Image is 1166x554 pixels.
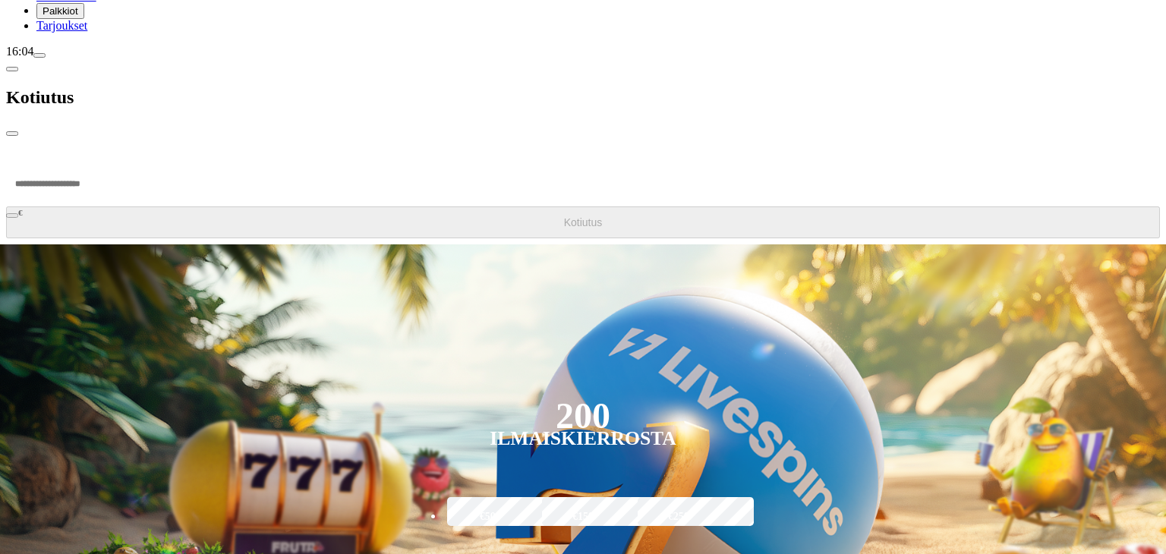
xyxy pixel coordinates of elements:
[538,495,627,539] label: €150
[43,5,78,17] span: Palkkiot
[634,495,723,539] label: €250
[564,216,603,228] span: Kotiutus
[6,45,33,58] span: 16:04
[33,53,46,58] button: menu
[36,19,87,32] a: gift-inverted iconTarjoukset
[443,495,532,539] label: €50
[490,430,676,448] div: Ilmaiskierrosta
[556,407,610,425] div: 200
[6,131,18,136] button: close
[36,19,87,32] span: Tarjoukset
[6,87,1160,108] h2: Kotiutus
[6,206,1160,238] button: Kotiutus
[6,67,18,71] button: chevron-left icon
[36,3,84,19] button: reward iconPalkkiot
